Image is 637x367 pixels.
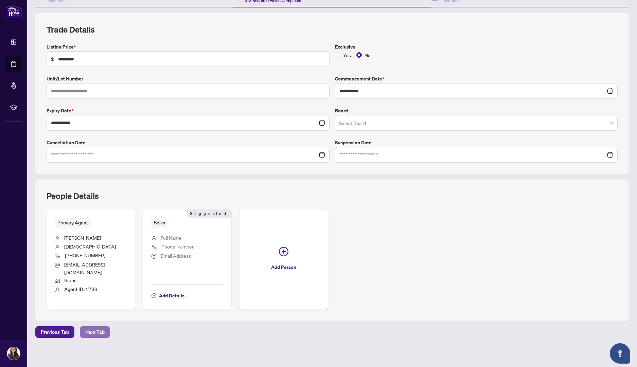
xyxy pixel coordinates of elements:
span: Suggested [187,209,231,218]
span: plus-circle [152,293,156,298]
label: Cancellation Date [47,139,330,146]
b: Agent ID : [64,286,85,292]
span: 1799 [64,286,98,292]
img: Profile Icon [7,347,20,360]
h2: People Details [47,190,99,201]
span: Next Tab [85,327,105,337]
span: Full Name [161,235,181,241]
button: Open asap [610,343,630,364]
img: logo [5,5,22,18]
label: Listing Price [47,43,330,51]
span: plus-circle [279,247,288,256]
label: Suspension Date [335,139,618,146]
span: Add Details [159,290,184,301]
span: [PERSON_NAME] [64,235,101,241]
span: Previous Tab [41,327,69,337]
span: Email Address [161,253,191,259]
label: Unit/Lot Number [47,75,330,82]
label: Board [335,107,618,114]
span: Seller [151,218,169,228]
label: Expiry Date [47,107,330,114]
label: Exclusive [335,43,618,51]
span: [PHONE_NUMBER] [65,252,105,258]
button: Add Details [151,290,185,301]
span: [DEMOGRAPHIC_DATA] [64,243,116,250]
label: Commencement Date [335,75,618,82]
button: Previous Tab [35,326,74,338]
span: Primary Agent [55,218,91,228]
span: Yes [340,51,354,59]
button: Next Tab [80,326,110,338]
span: Phone Number [161,243,194,250]
span: Barrie [64,277,77,283]
span: No [362,51,373,59]
span: Add Person [271,262,296,273]
h2: Trade Details [47,24,618,35]
span: $ [51,55,54,63]
span: [EMAIL_ADDRESS][DOMAIN_NAME] [64,261,105,275]
button: Add Person [240,209,328,310]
